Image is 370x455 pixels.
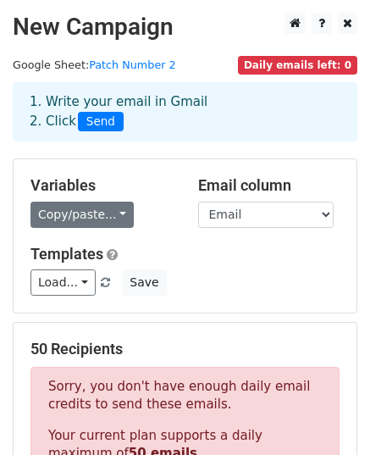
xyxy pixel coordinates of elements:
[30,245,103,263] a: Templates
[285,374,370,455] iframe: Chat Widget
[78,112,124,132] span: Send
[17,92,353,131] div: 1. Write your email in Gmail 2. Click
[122,269,166,296] button: Save
[30,269,96,296] a: Load...
[13,58,176,71] small: Google Sheet:
[48,378,322,413] p: Sorry, you don't have enough daily email credits to send these emails.
[13,13,357,42] h2: New Campaign
[89,58,175,71] a: Patch Number 2
[238,56,357,75] span: Daily emails left: 0
[238,58,357,71] a: Daily emails left: 0
[30,340,340,358] h5: 50 Recipients
[30,202,134,228] a: Copy/paste...
[30,176,173,195] h5: Variables
[198,176,340,195] h5: Email column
